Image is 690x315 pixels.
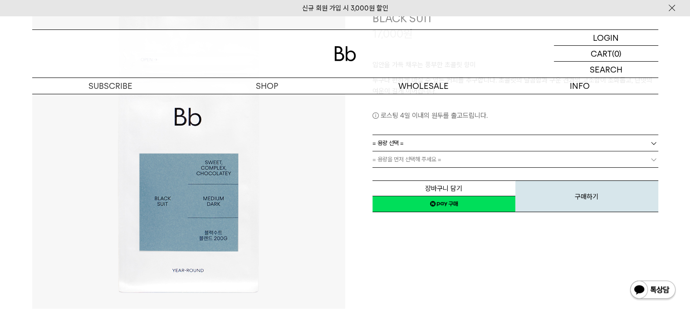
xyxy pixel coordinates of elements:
img: 카카오톡 채널 1:1 채팅 버튼 [629,280,676,301]
a: CART (0) [554,46,658,62]
img: 로고 [334,46,356,61]
p: SEARCH [590,62,622,78]
p: (0) [612,46,621,61]
p: INFO [502,78,658,94]
a: LOGIN [554,30,658,46]
a: 신규 회원 가입 시 3,000원 할인 [302,4,388,12]
span: = 용량 선택 = [372,135,404,151]
p: 로스팅 4일 이내의 원두를 출고드립니다. [372,110,658,121]
p: LOGIN [593,30,619,45]
button: 구매하기 [515,180,658,212]
a: SUBSCRIBE [32,78,189,94]
span: = 용량을 먼저 선택해 주세요 = [372,151,441,167]
a: SHOP [189,78,345,94]
button: 장바구니 담기 [372,180,515,196]
a: 새창 [372,196,515,212]
p: CART [591,46,612,61]
p: WHOLESALE [345,78,502,94]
